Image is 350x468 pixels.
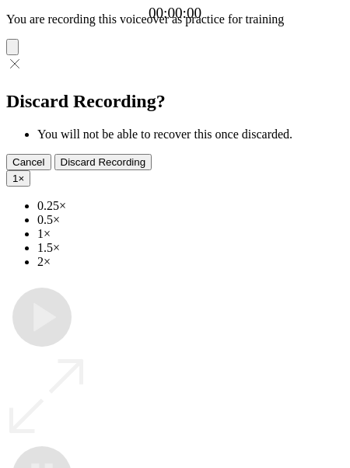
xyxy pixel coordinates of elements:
button: Discard Recording [54,154,152,170]
button: 1× [6,170,30,187]
li: 1× [37,227,344,241]
li: 0.25× [37,199,344,213]
li: You will not be able to recover this once discarded. [37,127,344,141]
span: 1 [12,173,18,184]
h2: Discard Recording? [6,91,344,112]
li: 2× [37,255,344,269]
li: 0.5× [37,213,344,227]
button: Cancel [6,154,51,170]
p: You are recording this voiceover as practice for training [6,12,344,26]
a: 00:00:00 [149,5,201,22]
li: 1.5× [37,241,344,255]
